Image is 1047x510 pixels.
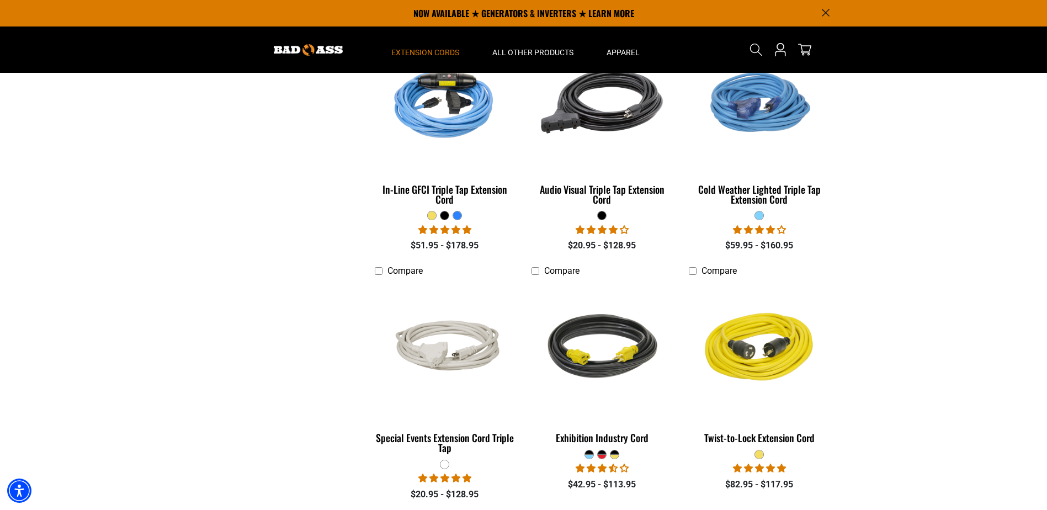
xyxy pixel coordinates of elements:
span: Apparel [607,47,640,57]
img: Light Blue [690,39,829,166]
span: 4.18 stars [733,225,786,235]
span: 5.00 stars [418,225,471,235]
div: $42.95 - $113.95 [532,478,672,491]
img: white [375,308,514,393]
div: Audio Visual Triple Tap Extension Cord [532,184,672,204]
a: white Special Events Extension Cord Triple Tap [375,281,515,459]
a: black yellow Exhibition Industry Cord [532,281,672,449]
div: Twist-to-Lock Extension Cord [689,433,830,443]
img: Light Blue [375,39,514,166]
span: Extension Cords [391,47,459,57]
img: black yellow [533,287,672,414]
div: Cold Weather Lighted Triple Tap Extension Cord [689,184,830,204]
summary: All Other Products [476,26,590,73]
div: $59.95 - $160.95 [689,239,830,252]
span: 3.67 stars [576,463,629,474]
img: black [533,39,672,166]
a: Light Blue In-Line GFCI Triple Tap Extension Cord [375,33,515,211]
div: Accessibility Menu [7,479,31,503]
div: $20.95 - $128.95 [532,239,672,252]
span: All Other Products [492,47,573,57]
a: black Audio Visual Triple Tap Extension Cord [532,33,672,211]
summary: Apparel [590,26,656,73]
img: Bad Ass Extension Cords [274,44,343,56]
span: 5.00 stars [418,473,471,484]
span: 3.75 stars [576,225,629,235]
div: Exhibition Industry Cord [532,433,672,443]
a: Open this option [772,26,789,73]
span: Compare [701,265,737,276]
summary: Search [747,41,765,59]
a: Light Blue Cold Weather Lighted Triple Tap Extension Cord [689,33,830,211]
div: In-Line GFCI Triple Tap Extension Cord [375,184,515,204]
summary: Extension Cords [375,26,476,73]
div: $51.95 - $178.95 [375,239,515,252]
div: Special Events Extension Cord Triple Tap [375,433,515,453]
img: yellow [690,287,829,414]
span: Compare [544,265,580,276]
span: 5.00 stars [733,463,786,474]
span: Compare [387,265,423,276]
a: yellow Twist-to-Lock Extension Cord [689,281,830,449]
a: cart [796,43,814,56]
div: $82.95 - $117.95 [689,478,830,491]
div: $20.95 - $128.95 [375,488,515,501]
